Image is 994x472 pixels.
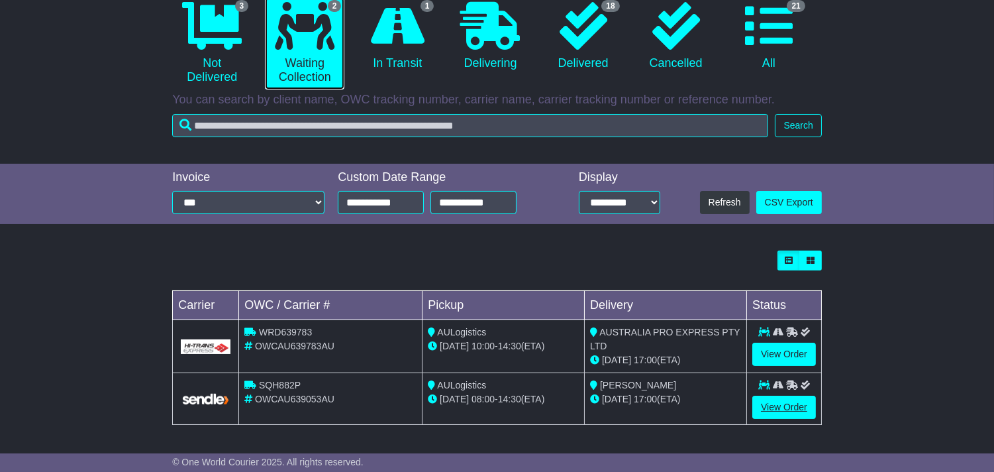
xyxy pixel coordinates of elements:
[255,394,334,404] span: OWCAU639053AU
[472,341,495,351] span: 10:00
[498,341,521,351] span: 14:30
[700,191,750,214] button: Refresh
[172,457,364,467] span: © One World Courier 2025. All rights reserved.
[437,380,486,390] span: AULogistics
[634,394,657,404] span: 17:00
[422,291,585,320] td: Pickup
[255,341,334,351] span: OWCAU639783AU
[752,343,816,366] a: View Order
[173,291,239,320] td: Carrier
[752,396,816,419] a: View Order
[634,355,657,365] span: 17:00
[775,114,821,137] button: Search
[239,291,422,320] td: OWC / Carrier #
[338,170,546,185] div: Custom Date Range
[602,394,631,404] span: [DATE]
[172,93,822,107] p: You can search by client name, OWC tracking number, carrier name, carrier tracking number or refe...
[590,392,741,406] div: (ETA)
[579,170,660,185] div: Display
[440,394,469,404] span: [DATE]
[428,392,579,406] div: - (ETA)
[756,191,822,214] a: CSV Export
[747,291,822,320] td: Status
[590,353,741,367] div: (ETA)
[602,355,631,365] span: [DATE]
[590,327,740,351] span: AUSTRALIA PRO EXPRESS PTY LTD
[585,291,747,320] td: Delivery
[600,380,676,390] span: [PERSON_NAME]
[498,394,521,404] span: 14:30
[472,394,495,404] span: 08:00
[181,392,230,406] img: GetCarrierServiceLogo
[259,380,301,390] span: SQH882P
[259,327,312,337] span: WRD639783
[428,339,579,353] div: - (ETA)
[437,327,486,337] span: AULogistics
[172,170,324,185] div: Invoice
[181,339,230,354] img: GetCarrierServiceLogo
[440,341,469,351] span: [DATE]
